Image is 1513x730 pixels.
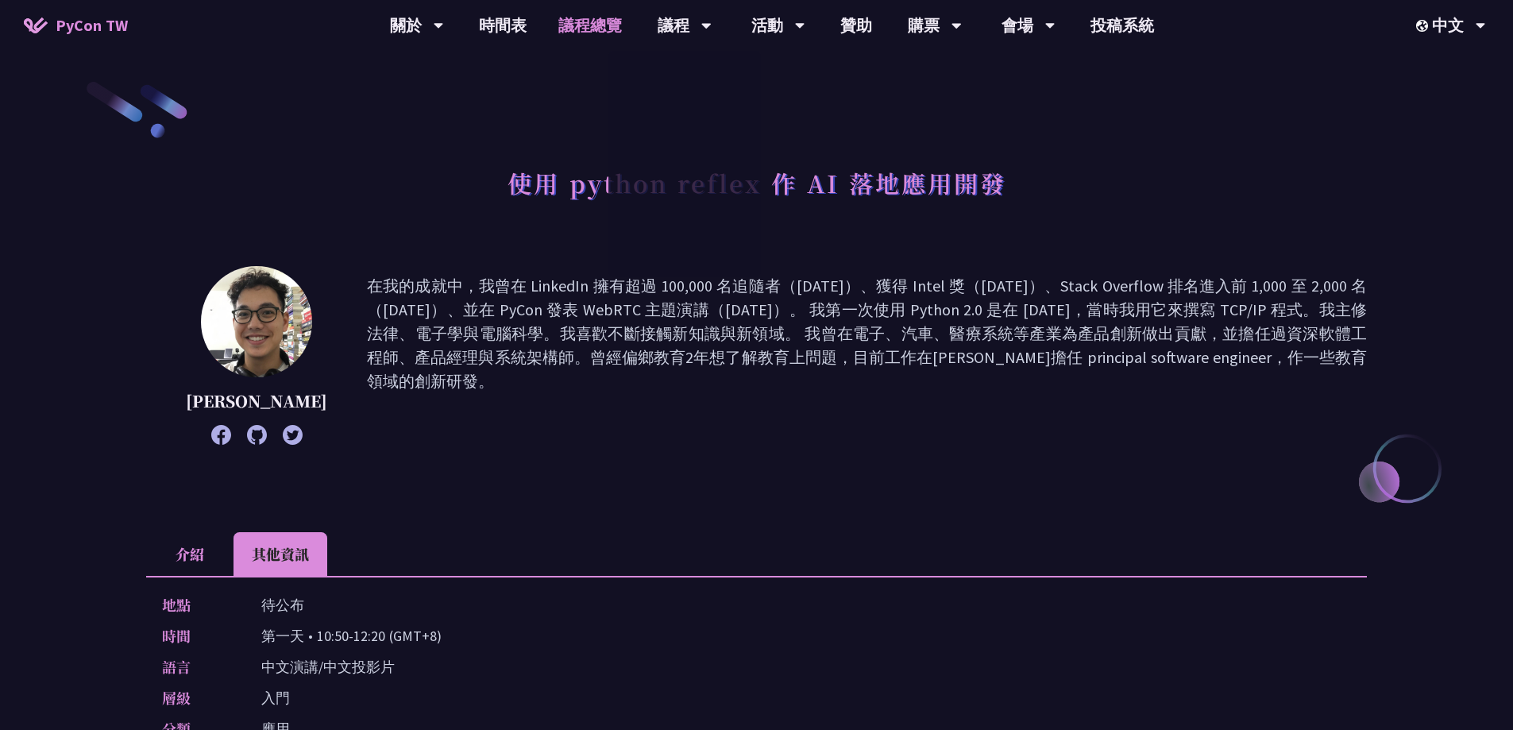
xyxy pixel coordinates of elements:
[162,655,230,678] p: 語言
[261,655,395,678] p: 中文演講/中文投影片
[261,686,290,709] p: 入門
[8,6,144,45] a: PyCon TW
[162,686,230,709] p: 層級
[1416,20,1432,32] img: Locale Icon
[201,266,312,377] img: Milo Chen
[367,274,1367,437] p: 在我的成就中，我曾在 LinkedIn 擁有超過 100,000 名追隨者（[DATE]）、獲得 Intel 獎（[DATE]）、Stack Overflow 排名進入前 1,000 至 2,0...
[24,17,48,33] img: Home icon of PyCon TW 2025
[146,532,234,576] li: 介紹
[56,14,128,37] span: PyCon TW
[234,532,327,576] li: 其他資訊
[261,593,304,616] p: 待公布
[162,593,230,616] p: 地點
[162,624,230,647] p: 時間
[186,389,327,413] p: [PERSON_NAME]
[508,159,1006,207] h1: 使用 python reflex 作 AI 落地應用開發
[261,624,442,647] p: 第一天 • 10:50-12:20 (GMT+8)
